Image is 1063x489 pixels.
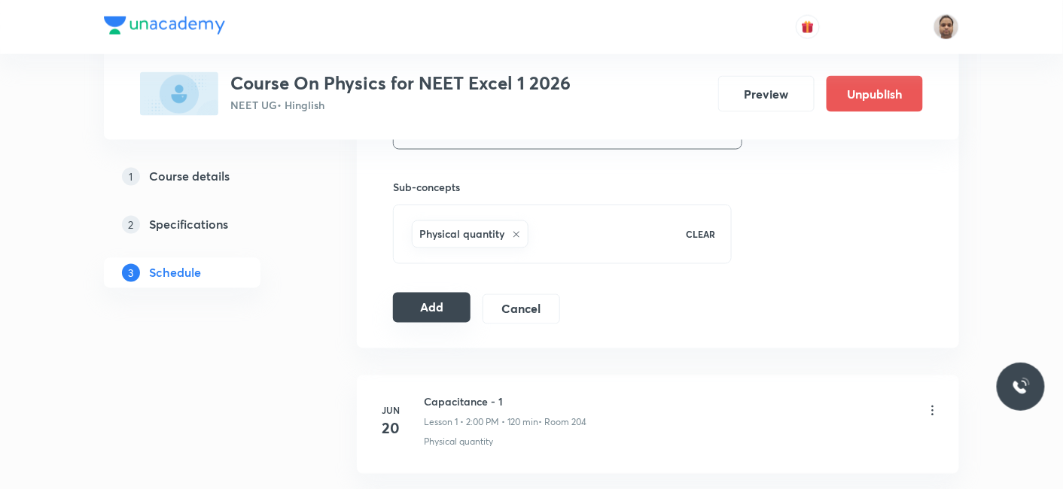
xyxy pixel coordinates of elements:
[376,404,406,418] h6: Jun
[1012,378,1030,396] img: ttu
[393,293,471,323] button: Add
[122,216,140,234] p: 2
[827,76,923,112] button: Unpublish
[122,168,140,186] p: 1
[796,15,820,39] button: avatar
[483,294,560,324] button: Cancel
[376,418,406,440] h4: 20
[801,20,815,34] img: avatar
[687,228,716,241] p: CLEAR
[104,162,309,192] a: 1Course details
[419,226,504,242] h6: Physical quantity
[149,264,201,282] h5: Schedule
[393,180,732,196] h6: Sub-concepts
[424,436,493,449] p: Physical quantity
[104,17,225,35] img: Company Logo
[934,14,959,40] img: Shekhar Banerjee
[149,168,230,186] h5: Course details
[424,394,586,410] h6: Capacitance - 1
[230,97,571,113] p: NEET UG • Hinglish
[104,210,309,240] a: 2Specifications
[122,264,140,282] p: 3
[149,216,228,234] h5: Specifications
[424,416,538,430] p: Lesson 1 • 2:00 PM • 120 min
[538,416,586,430] p: • Room 204
[230,72,571,94] h3: Course On Physics for NEET Excel 1 2026
[104,17,225,38] a: Company Logo
[718,76,815,112] button: Preview
[140,72,218,116] img: 88232239-CDE0-4E86-9E04-5DF1B111AEAB_plus.png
